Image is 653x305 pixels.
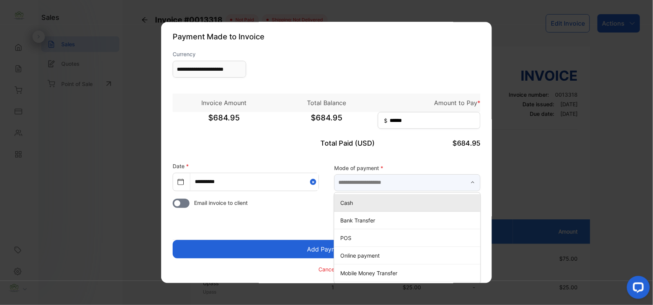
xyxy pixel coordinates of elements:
[173,99,275,108] p: Invoice Amount
[334,164,480,172] label: Mode of payment
[384,117,387,125] span: $
[340,251,477,260] p: Online payment
[310,174,318,191] button: Close
[621,273,653,305] iframe: LiveChat chat widget
[275,112,378,131] span: $684.95
[275,138,378,149] p: Total Paid (USD)
[378,99,480,108] p: Amount to Pay
[173,50,246,58] label: Currency
[452,140,480,148] span: $684.95
[319,265,336,273] p: Cancel
[194,199,248,207] span: Email invoice to client
[173,31,480,43] p: Payment Made to Invoice
[340,234,477,242] p: POS
[340,199,477,207] p: Cash
[173,163,189,170] label: Date
[173,112,275,131] span: $684.95
[340,216,477,224] p: Bank Transfer
[173,240,480,259] button: Add Payment
[340,269,477,277] p: Mobile Money Transfer
[275,99,378,108] p: Total Balance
